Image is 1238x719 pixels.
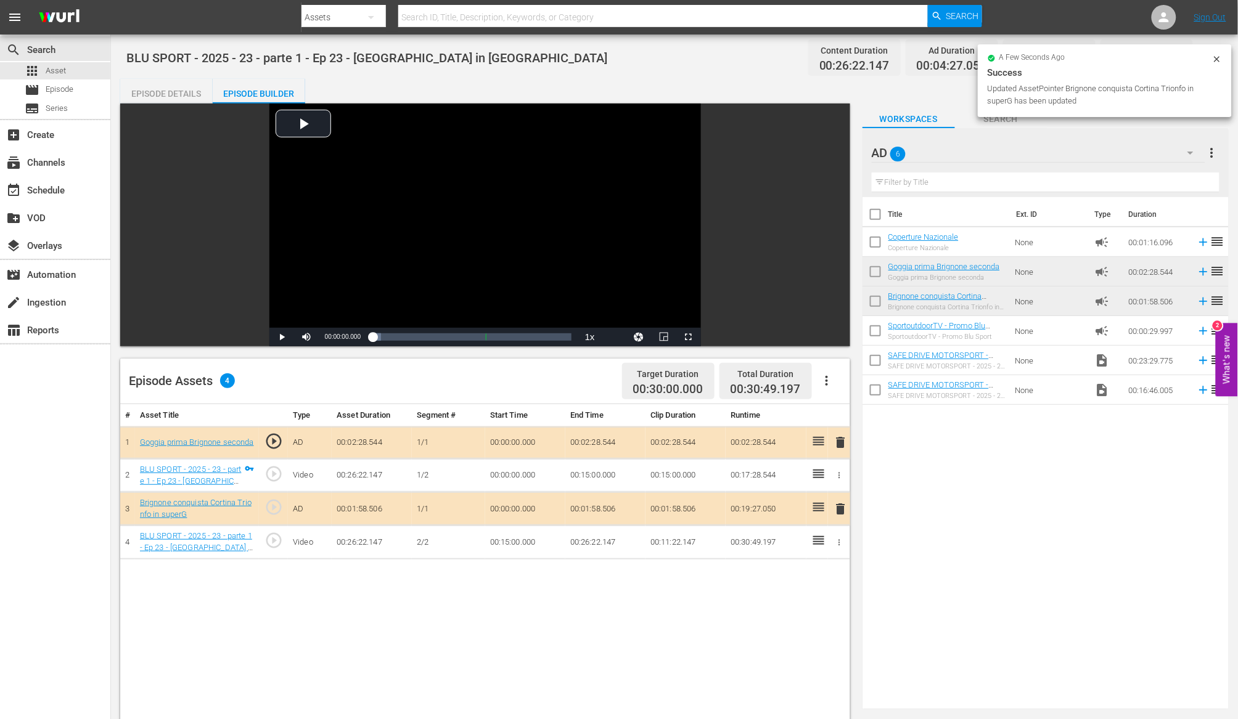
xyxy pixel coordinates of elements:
[1010,286,1090,316] td: None
[1124,286,1192,316] td: 00:01:58.506
[888,380,994,399] a: SAFE DRIVE MOTORSPORT - 2025 - 25 - parte 2 - 25
[269,328,294,346] button: Play
[726,404,806,427] th: Runtime
[6,238,21,253] span: Overlays
[888,321,991,339] a: SportoutdoorTV - Promo Blu Sport
[1210,234,1225,249] span: reorder
[46,83,73,95] span: Episode
[46,102,68,115] span: Series
[988,65,1222,80] div: Success
[888,232,959,242] a: Coperture Nazionale
[332,404,412,427] th: Asset Duration
[6,43,21,57] span: Search
[888,197,1009,232] th: Title
[1197,265,1210,278] svg: Add to Episode
[565,459,646,492] td: 00:15:00.000
[917,59,987,73] span: 00:04:27.050
[213,79,305,104] button: Episode Builder
[1216,323,1238,396] button: Open Feedback Widget
[1009,197,1088,232] th: Ext. ID
[888,291,987,310] a: Brignone conquista Cortina Trionfo in superG
[1210,293,1225,308] span: reorder
[565,492,646,526] td: 00:01:58.506
[888,262,1000,271] a: Goggia prima Brignone seconda
[1205,145,1220,160] span: more_vert
[565,526,646,559] td: 00:26:22.147
[1095,353,1110,368] span: Video
[819,42,890,59] div: Content Duration
[1095,294,1110,309] span: Ad
[120,404,135,427] th: #
[731,382,801,396] span: 00:30:49.197
[129,373,235,388] div: Episode Assets
[888,274,1000,282] div: Goggia prima Brignone seconda
[1095,323,1110,338] span: Ad
[726,426,806,459] td: 00:02:28.544
[1095,235,1110,250] span: Ad
[833,502,848,516] span: delete
[294,328,319,346] button: Mute
[120,492,135,526] td: 3
[412,526,485,559] td: 2/2
[1124,227,1192,257] td: 00:01:16.096
[946,5,979,27] span: Search
[1124,257,1192,286] td: 00:02:28.544
[412,492,485,526] td: 1/1
[1112,42,1182,59] div: Total Duration
[888,351,994,369] a: SAFE DRIVE MOTORSPORT - 2025 - 25 - parte 3 - 25
[872,136,1206,170] div: AD
[1124,346,1192,375] td: 00:23:29.775
[1010,227,1090,257] td: None
[332,426,412,459] td: 00:02:28.544
[264,432,283,450] span: play_circle_outline
[264,531,283,550] span: play_circle_outline
[917,42,987,59] div: Ad Duration
[1088,197,1121,232] th: Type
[1124,316,1192,346] td: 00:00:29.997
[1205,138,1220,168] button: more_vert
[6,267,21,282] span: Automation
[120,526,135,559] td: 4
[1121,197,1195,232] th: Duration
[220,373,235,388] span: 4
[578,328,602,346] button: Playback Rate
[288,459,332,492] td: Video
[269,104,701,346] div: Video Player
[646,404,726,427] th: Clip Duration
[120,459,135,492] td: 2
[646,526,726,559] td: 00:11:22.147
[264,465,283,483] span: play_circle_outline
[1010,375,1090,405] td: None
[25,63,39,78] span: Asset
[863,112,955,127] span: Workspaces
[332,492,412,526] td: 00:01:58.506
[135,404,259,427] th: Asset Title
[1197,324,1210,338] svg: Add to Episode
[888,392,1006,400] div: SAFE DRIVE MOTORSPORT - 2025 - 25 - parte 2 - 25
[565,426,646,459] td: 00:02:28.544
[6,295,21,310] span: Ingestion
[646,426,726,459] td: 00:02:28.544
[833,434,848,452] button: delete
[565,404,646,427] th: End Time
[412,459,485,492] td: 1/2
[1124,375,1192,405] td: 00:16:46.005
[646,492,726,526] td: 00:01:58.506
[888,244,959,252] div: Coperture Nazionale
[1210,382,1225,397] span: reorder
[955,112,1047,127] span: Search
[120,79,213,108] div: Episode Details
[999,53,1065,63] span: a few seconds ago
[1213,320,1223,330] div: 2
[332,526,412,559] td: 00:26:22.147
[1095,264,1110,279] span: Ad
[1197,235,1210,249] svg: Add to Episode
[412,404,485,427] th: Segment #
[6,183,21,198] span: Schedule
[485,492,565,526] td: 00:00:00.000
[652,328,676,346] button: Picture-in-Picture
[833,500,848,518] button: delete
[1010,316,1090,346] td: None
[288,426,332,459] td: AD
[1197,295,1210,308] svg: Add to Episode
